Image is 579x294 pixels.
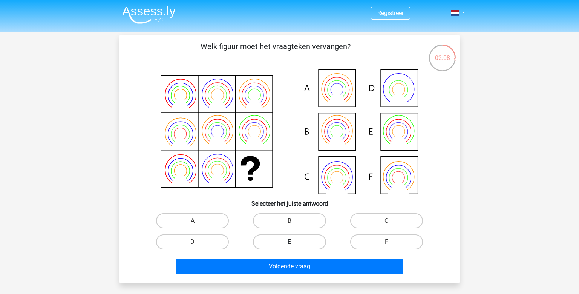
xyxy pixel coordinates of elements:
[253,213,326,228] label: B
[350,213,423,228] label: C
[253,234,326,249] label: E
[428,44,456,63] div: 02:08
[122,6,176,24] img: Assessly
[350,234,423,249] label: F
[156,234,229,249] label: D
[132,41,419,63] p: Welk figuur moet het vraagteken vervangen?
[377,9,404,17] a: Registreer
[156,213,229,228] label: A
[132,194,447,207] h6: Selecteer het juiste antwoord
[176,259,404,274] button: Volgende vraag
